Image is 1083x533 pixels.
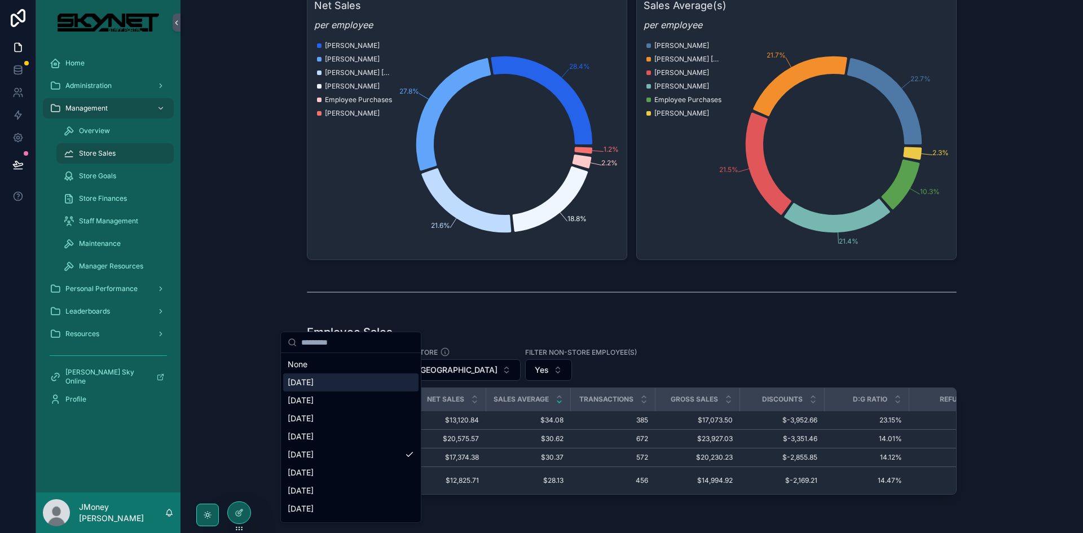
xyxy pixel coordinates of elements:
span: [PERSON_NAME] Sky Online [65,368,147,386]
span: Home [65,59,85,68]
span: Refunds [940,395,972,404]
div: scrollable content [36,45,180,424]
a: Maintenance [56,234,174,254]
div: [DATE] [283,428,419,446]
span: Transactions [579,395,633,404]
span: Net Sales [427,395,464,404]
div: Suggestions [281,353,421,522]
tspan: 28.4% [569,62,590,71]
span: $-3,351.46 [746,434,817,443]
tspan: 10.3% [920,187,940,196]
span: Manager Resources [79,262,143,271]
span: D:G Ratio [853,395,887,404]
span: Store Sales [79,149,116,158]
span: $0.00 [915,453,987,462]
span: Leaderboards [65,307,110,316]
span: $34.08 [492,416,563,425]
button: Select Button [525,359,572,381]
span: $28.13 [492,476,563,485]
a: [PERSON_NAME] Sky Online [43,367,174,387]
span: [PERSON_NAME] [654,68,709,77]
span: #01 [GEOGRAPHIC_DATA] [402,364,498,376]
span: Sales Average [494,395,549,404]
em: per employee [644,18,949,32]
span: $30.37 [492,453,563,462]
span: $20,575.57 [408,434,479,443]
span: Maintenance [79,239,121,248]
em: per employee [314,18,620,32]
span: Management [65,104,108,113]
div: [DATE] [283,391,419,409]
span: [PERSON_NAME] [654,82,709,91]
div: chart [314,36,620,253]
span: Resources [65,329,99,338]
span: $20,230.23 [662,453,733,462]
a: Store Goals [56,166,174,186]
span: [PERSON_NAME] [654,109,709,118]
span: [PERSON_NAME] [325,82,380,91]
a: Personal Performance [43,279,174,299]
span: [PERSON_NAME] [325,41,380,50]
a: Profile [43,389,174,409]
span: Personal Performance [65,284,138,293]
p: JMoney [PERSON_NAME] [79,501,165,524]
span: $0.00 [915,434,987,443]
a: Staff Management [56,211,174,231]
div: None [283,355,419,373]
span: 456 [577,476,648,485]
span: 385 [577,416,648,425]
span: [PERSON_NAME] [325,55,380,64]
div: [DATE] [283,409,419,428]
tspan: 1.2% [604,145,619,153]
tspan: 21.6% [431,221,450,230]
span: $0.00 [915,476,987,485]
span: $30.62 [492,434,563,443]
a: Home [43,53,174,73]
img: App logo [58,14,159,32]
div: [DATE] [283,446,419,464]
span: $17,374.38 [408,453,479,462]
span: 14.01% [831,434,902,443]
span: $23,927.03 [662,434,733,443]
span: 672 [577,434,648,443]
tspan: 21.7% [767,51,786,59]
div: chart [644,36,949,253]
span: Administration [65,81,112,90]
span: $-2,855.85 [746,453,817,462]
span: [PERSON_NAME] [325,109,380,118]
span: 23.15% [831,416,902,425]
a: Store Sales [56,143,174,164]
tspan: 2.2% [601,158,618,167]
span: [PERSON_NAME] [PERSON_NAME] [325,68,393,77]
button: Select Button [392,359,521,381]
a: Leaderboards [43,301,174,321]
span: $17,073.50 [662,416,733,425]
span: Overview [79,126,110,135]
span: Discounts [762,395,803,404]
a: Resources [43,324,174,344]
span: Yes [535,364,549,376]
span: [PERSON_NAME] [PERSON_NAME] [654,55,722,64]
tspan: 18.8% [567,214,587,223]
span: Gross Sales [671,395,718,404]
label: Filter non-store employee(s) [525,347,637,357]
span: Profile [65,395,86,404]
span: $-2,169.21 [746,476,817,485]
a: Management [43,98,174,118]
div: [DATE] [283,373,419,391]
span: $14,994.92 [662,476,733,485]
div: [DATE] [283,500,419,518]
span: Employee Purchases [325,95,392,104]
tspan: 21.5% [719,165,738,174]
span: $0.00 [915,416,987,425]
a: Overview [56,121,174,141]
a: Administration [43,76,174,96]
span: $13,120.84 [408,416,479,425]
span: $12,825.71 [408,476,479,485]
span: 572 [577,453,648,462]
span: [PERSON_NAME] [654,41,709,50]
span: Staff Management [79,217,138,226]
a: Manager Resources [56,256,174,276]
span: $-3,952.66 [746,416,817,425]
span: Store Finances [79,194,127,203]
